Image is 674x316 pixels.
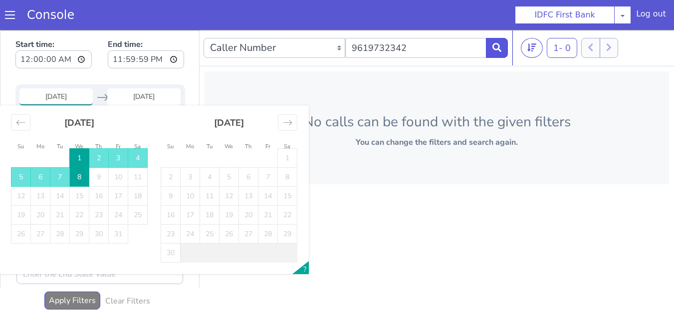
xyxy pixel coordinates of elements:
td: Not available. Wednesday, November 12, 2025 [220,157,239,176]
td: Not available. Tuesday, November 11, 2025 [200,157,220,176]
td: Selected. Monday, October 6, 2025 [31,138,50,157]
input: Enter the End State Value [16,234,183,254]
td: Not available. Monday, November 3, 2025 [181,138,200,157]
label: Start time: [15,5,92,41]
td: Selected. Friday, October 3, 2025 [109,119,128,138]
td: Selected. Sunday, October 5, 2025 [11,138,31,157]
td: Not available. Sunday, October 26, 2025 [11,195,31,214]
input: End Date [107,58,181,75]
td: Not available. Tuesday, November 4, 2025 [200,138,220,157]
td: Selected. Saturday, October 4, 2025 [128,119,148,138]
td: Not available. Saturday, November 29, 2025 [278,195,297,214]
td: Not available. Saturday, November 1, 2025 [278,119,297,138]
td: Not available. Friday, October 24, 2025 [109,176,128,195]
td: Not available. Saturday, November 22, 2025 [278,176,297,195]
td: Selected. Tuesday, October 7, 2025 [50,138,70,157]
div: Move backward to switch to the previous month. [11,84,30,101]
button: 1- 0 [547,8,577,28]
small: Sa [284,113,290,120]
div: Log out [636,8,666,24]
td: Not available. Monday, November 24, 2025 [181,195,200,214]
td: Not available. Friday, November 28, 2025 [258,195,278,214]
input: Start time: [15,20,92,38]
td: Not available. Saturday, November 8, 2025 [278,138,297,157]
td: Not available. Friday, November 21, 2025 [258,176,278,195]
small: Th [245,113,251,120]
td: Not available. Wednesday, November 5, 2025 [220,138,239,157]
td: Not available. Monday, October 20, 2025 [31,176,50,195]
small: Mo [186,113,194,120]
td: Not available. Thursday, November 20, 2025 [239,176,258,195]
span: ? [303,235,306,244]
small: Fr [265,113,270,120]
p: No calls can be found with the given filters [221,81,653,102]
td: Not available. Friday, November 14, 2025 [258,157,278,176]
td: Not available. Monday, November 10, 2025 [181,157,200,176]
td: Not available. Sunday, October 19, 2025 [11,176,31,195]
h6: Clear Filters [105,267,150,276]
small: We [225,113,233,120]
td: Not available. Friday, November 7, 2025 [258,138,278,157]
small: Tu [207,113,213,120]
td: Not available. Wednesday, November 26, 2025 [220,195,239,214]
div: Move forward to switch to the next month. [278,84,297,101]
td: Not available. Sunday, November 16, 2025 [161,176,181,195]
td: Not available. Tuesday, November 25, 2025 [200,195,220,214]
input: Start Date [19,58,93,75]
button: Apply Filters [44,262,100,280]
td: Not available. Tuesday, November 18, 2025 [200,176,220,195]
button: Open the keyboard shortcuts panel. [292,231,309,244]
td: Not available. Monday, November 17, 2025 [181,176,200,195]
td: Not available. Thursday, November 13, 2025 [239,157,258,176]
td: Not available. Monday, October 13, 2025 [31,157,50,176]
td: Not available. Wednesday, November 19, 2025 [220,176,239,195]
small: Sa [134,113,141,120]
td: Not available. Wednesday, October 29, 2025 [70,195,89,214]
td: Not available. Tuesday, October 21, 2025 [50,176,70,195]
strong: [DATE] [214,87,244,99]
td: Not available. Saturday, October 11, 2025 [128,138,148,157]
strong: [DATE] [64,87,94,99]
td: Not available. Sunday, November 2, 2025 [161,138,181,157]
td: Not available. Sunday, November 30, 2025 [161,214,181,233]
input: Enter the Caller Number [345,8,487,28]
small: Tu [57,113,63,120]
td: Not available. Wednesday, October 22, 2025 [70,176,89,195]
td: Not available. Saturday, October 25, 2025 [128,176,148,195]
td: Not available. Thursday, October 30, 2025 [89,195,109,214]
a: Console [15,8,86,22]
td: Not available. Saturday, November 15, 2025 [278,157,297,176]
td: Not available. Sunday, October 12, 2025 [11,157,31,176]
small: Th [95,113,102,120]
small: We [75,113,83,120]
td: Selected as end date. Wednesday, October 8, 2025 [70,138,89,157]
td: Not available. Tuesday, October 14, 2025 [50,157,70,176]
td: Not available. Friday, October 31, 2025 [109,195,128,214]
small: Su [17,113,24,120]
td: Not available. Thursday, October 23, 2025 [89,176,109,195]
small: Mo [36,113,44,120]
td: Not available. Saturday, October 18, 2025 [128,157,148,176]
td: Not available. Thursday, October 16, 2025 [89,157,109,176]
td: Not available. Wednesday, October 15, 2025 [70,157,89,176]
td: Not available. Thursday, October 9, 2025 [89,138,109,157]
button: IDFC First Bank [515,6,615,24]
td: Not available. Thursday, November 6, 2025 [239,138,258,157]
small: Fr [116,113,121,120]
td: Selected. Thursday, October 2, 2025 [89,119,109,138]
td: Not available. Tuesday, October 28, 2025 [50,195,70,214]
td: Not available. Friday, October 10, 2025 [109,138,128,157]
td: Not available. Sunday, November 9, 2025 [161,157,181,176]
td: Not available. Sunday, November 23, 2025 [161,195,181,214]
label: End time: [108,5,184,41]
small: Su [167,113,174,120]
td: Selected as start date. Wednesday, October 1, 2025 [70,119,89,138]
td: Not available. Thursday, November 27, 2025 [239,195,258,214]
td: Not available. Monday, October 27, 2025 [31,195,50,214]
td: Not available. Friday, October 17, 2025 [109,157,128,176]
input: End time: [108,20,184,38]
p: You can change the filters and search again. [221,106,653,118]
